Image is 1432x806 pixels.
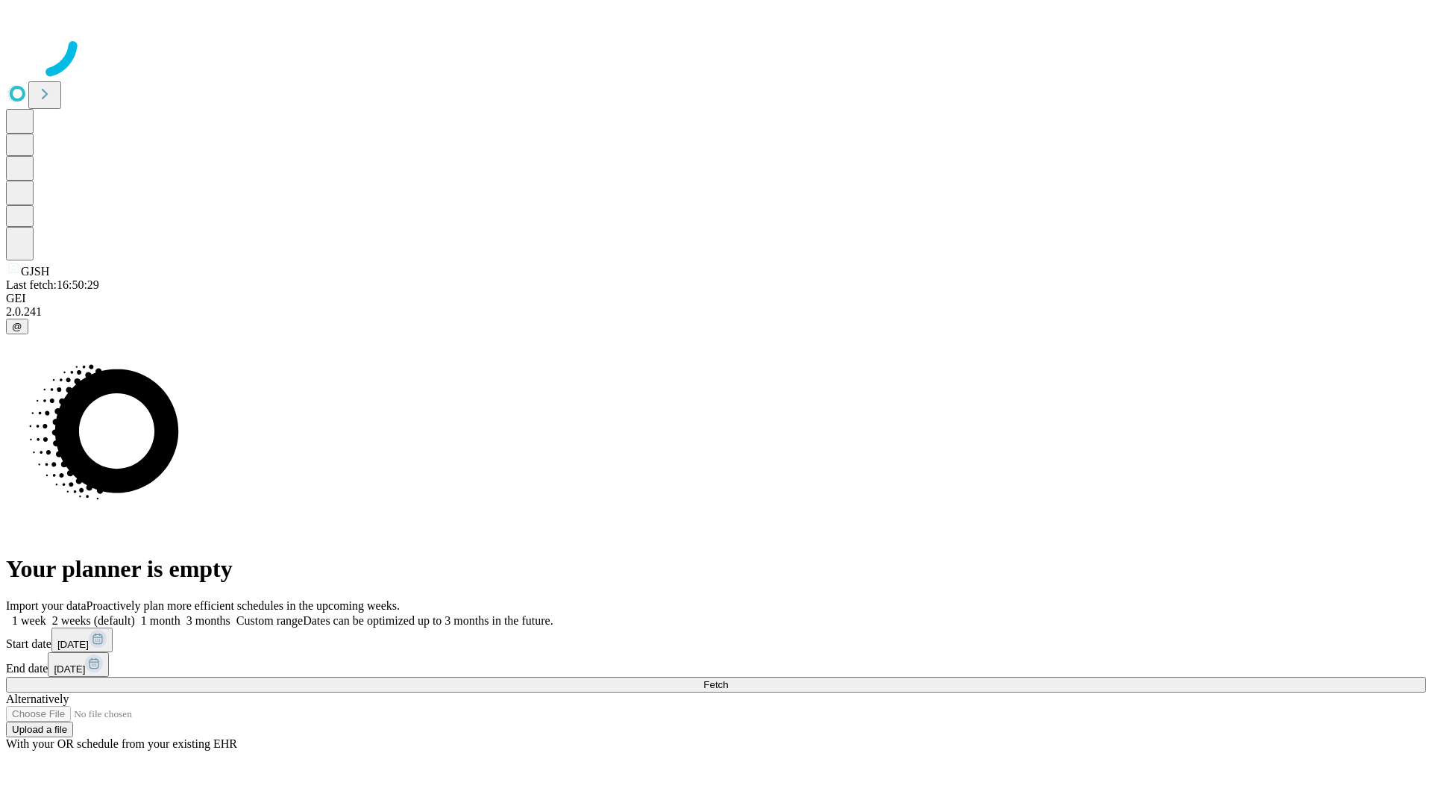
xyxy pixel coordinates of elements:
[6,722,73,737] button: Upload a file
[6,677,1426,693] button: Fetch
[6,319,28,334] button: @
[141,614,180,627] span: 1 month
[87,599,400,612] span: Proactively plan more efficient schedules in the upcoming weeks.
[6,278,99,291] span: Last fetch: 16:50:29
[12,321,22,332] span: @
[6,628,1426,652] div: Start date
[52,614,135,627] span: 2 weeks (default)
[21,265,49,278] span: GJSH
[57,639,89,650] span: [DATE]
[703,679,728,690] span: Fetch
[54,663,85,675] span: [DATE]
[6,737,237,750] span: With your OR schedule from your existing EHR
[6,292,1426,305] div: GEI
[6,305,1426,319] div: 2.0.241
[303,614,553,627] span: Dates can be optimized up to 3 months in the future.
[6,693,69,705] span: Alternatively
[236,614,303,627] span: Custom range
[12,614,46,627] span: 1 week
[6,652,1426,677] div: End date
[48,652,109,677] button: [DATE]
[186,614,230,627] span: 3 months
[6,555,1426,583] h1: Your planner is empty
[6,599,87,612] span: Import your data
[51,628,113,652] button: [DATE]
